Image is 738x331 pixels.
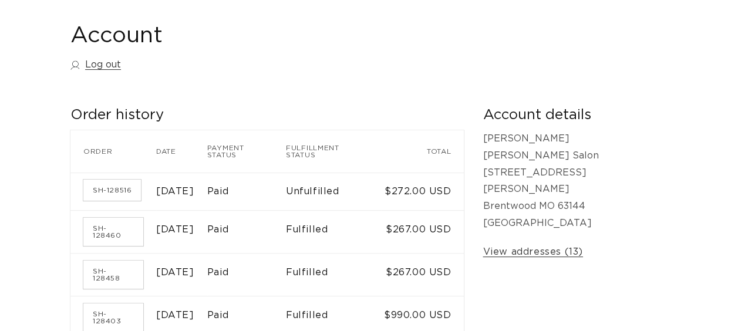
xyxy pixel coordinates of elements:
[156,268,194,277] time: [DATE]
[381,130,464,173] th: Total
[156,310,194,320] time: [DATE]
[286,253,381,296] td: Fulfilled
[207,173,286,211] td: Paid
[83,218,143,246] a: Order number SH-128460
[483,106,668,124] h2: Account details
[70,22,668,50] h1: Account
[156,225,194,234] time: [DATE]
[70,106,464,124] h2: Order history
[381,210,464,253] td: $267.00 USD
[156,130,207,173] th: Date
[156,187,194,196] time: [DATE]
[83,180,141,201] a: Order number SH-128516
[286,130,381,173] th: Fulfillment status
[483,244,582,261] a: View addresses (13)
[381,253,464,296] td: $267.00 USD
[207,130,286,173] th: Payment status
[381,173,464,211] td: $272.00 USD
[483,130,668,232] p: [PERSON_NAME] [PERSON_NAME] Salon [STREET_ADDRESS][PERSON_NAME] Brentwood MO 63144 [GEOGRAPHIC_DATA]
[207,210,286,253] td: Paid
[286,173,381,211] td: Unfulfilled
[207,253,286,296] td: Paid
[70,56,121,73] a: Log out
[83,261,143,289] a: Order number SH-128458
[286,210,381,253] td: Fulfilled
[70,130,156,173] th: Order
